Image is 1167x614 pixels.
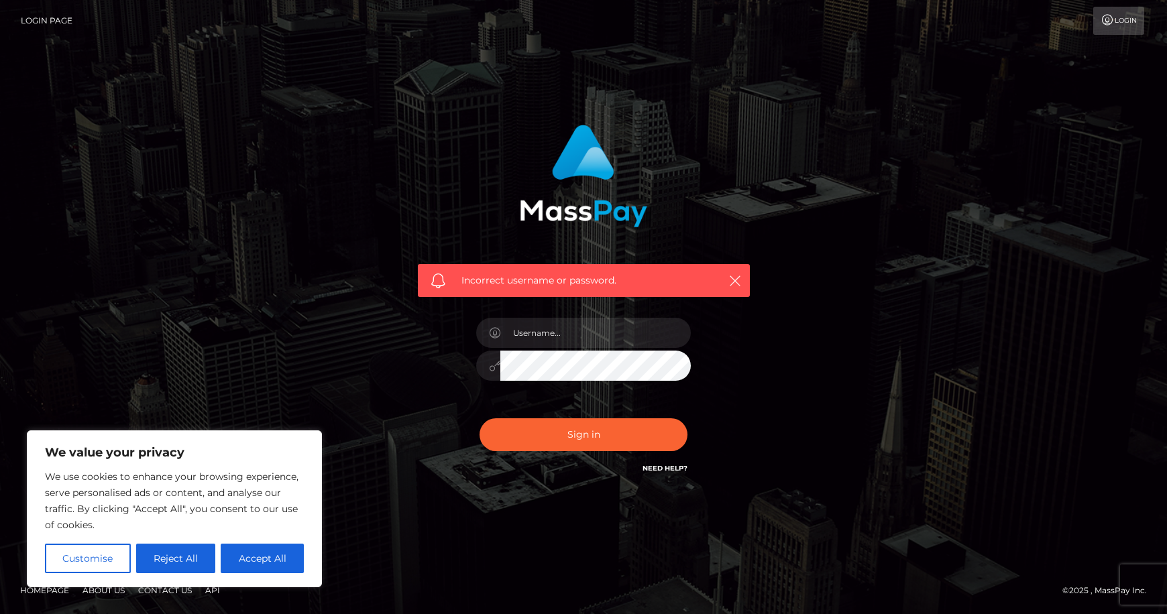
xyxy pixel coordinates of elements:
[45,469,304,533] p: We use cookies to enhance your browsing experience, serve personalised ads or content, and analys...
[77,580,130,601] a: About Us
[461,273,706,288] span: Incorrect username or password.
[45,544,131,573] button: Customise
[520,125,647,227] img: MassPay Login
[1062,583,1157,598] div: © 2025 , MassPay Inc.
[221,544,304,573] button: Accept All
[45,444,304,460] p: We value your privacy
[1093,7,1144,35] a: Login
[133,580,197,601] a: Contact Us
[15,580,74,601] a: Homepage
[500,318,691,348] input: Username...
[480,418,687,451] button: Sign in
[27,430,322,587] div: We value your privacy
[643,464,687,473] a: Need Help?
[136,544,216,573] button: Reject All
[200,580,225,601] a: API
[21,7,72,35] a: Login Page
